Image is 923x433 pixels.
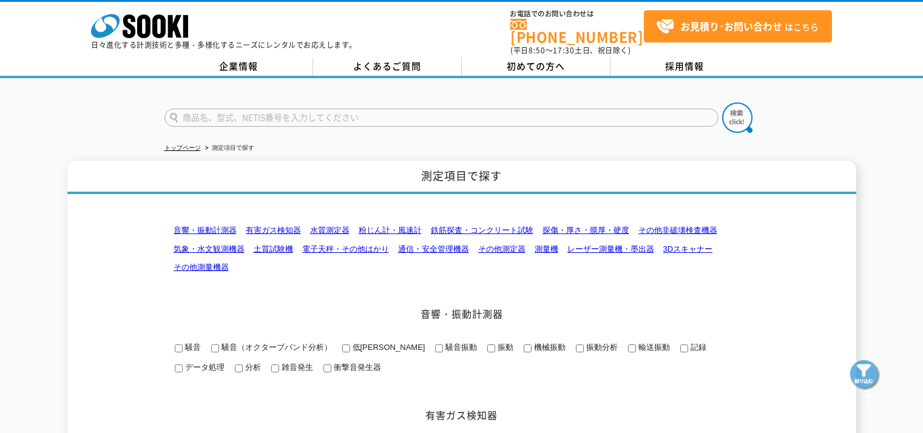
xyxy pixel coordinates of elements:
[175,364,183,372] input: データ処理
[398,244,469,253] a: 通信・安全管理機器
[663,244,713,253] a: 3Dスキャナー
[174,263,229,272] a: その他測量機器
[462,58,610,76] a: 初めての方へ
[638,226,717,235] a: その他非破壊検査機器
[243,363,261,372] span: 分析
[279,363,313,372] span: 雑音発生
[164,109,718,127] input: 商品名、型式、NETIS番号を入力してください
[510,19,644,44] a: [PHONE_NUMBER]
[507,59,565,73] span: 初めての方へ
[524,344,532,352] input: 機械振動
[174,244,245,253] a: 気象・水文観測機器
[435,344,443,352] input: 騒音振動
[164,307,759,320] h2: 音響・振動計測器
[183,363,225,372] span: データ処理
[342,344,350,352] input: 低[PERSON_NAME]
[219,343,332,352] span: 騒音（オクターブバンド分析）
[510,10,644,18] span: お電話でのお問い合わせは
[359,226,422,235] a: 粉じん計・風速計
[567,244,654,253] a: レーザー測量機・墨出器
[656,18,819,36] span: はこちら
[271,364,279,372] input: 雑音発生
[323,364,331,372] input: 衝撃音発生器
[495,343,513,352] span: 振動
[164,58,313,76] a: 企業情報
[431,226,533,235] a: 鉄筋探査・コンクリート試験
[688,343,706,352] span: 記録
[680,19,782,33] strong: お見積り･お問い合わせ
[529,45,546,56] span: 8:50
[850,360,881,391] img: btn_search_fixed.png
[175,344,183,352] input: 騒音
[610,58,759,76] a: 採用情報
[576,344,584,352] input: 振動分析
[478,244,526,253] a: その他測定器
[543,226,629,235] a: 探傷・厚さ・膜厚・硬度
[67,161,856,194] h1: 測定項目で探す
[164,409,759,421] h2: 有害ガス検知器
[350,343,425,352] span: 低[PERSON_NAME]
[628,344,636,352] input: 輸送振動
[443,343,477,352] span: 騒音振動
[644,10,832,42] a: お見積り･お問い合わせはこちら
[680,344,688,352] input: 記録
[183,343,201,352] span: 騒音
[636,343,670,352] span: 輸送振動
[203,142,254,155] li: 測定項目で探す
[553,45,575,56] span: 17:30
[254,244,293,253] a: 土質試験機
[535,244,558,253] a: 測量機
[174,226,237,235] a: 音響・振動計測器
[510,45,631,56] span: (平日 ～ 土日、祝日除く)
[302,244,389,253] a: 電子天秤・その他はかり
[235,364,243,372] input: 分析
[313,58,462,76] a: よくあるご質問
[532,343,566,352] span: 機械振動
[584,343,618,352] span: 振動分析
[211,344,219,352] input: 騒音（オクターブバンド分析）
[164,144,201,151] a: トップページ
[310,226,350,235] a: 水質測定器
[722,102,752,133] img: btn_search.png
[487,344,495,352] input: 振動
[331,363,381,372] span: 衝撃音発生器
[246,226,301,235] a: 有害ガス検知器
[91,41,357,49] p: 日々進化する計測技術と多種・多様化するニーズにレンタルでお応えします。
